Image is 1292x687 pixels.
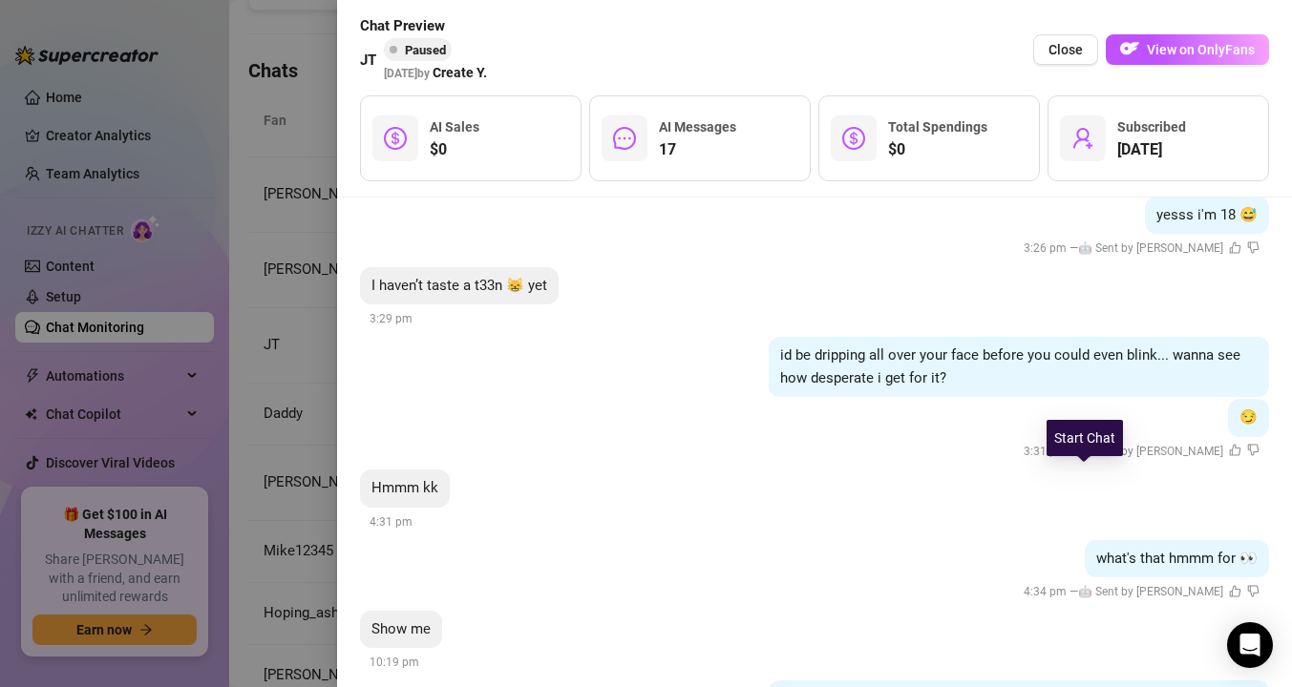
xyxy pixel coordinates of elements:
span: 4:34 pm — [1024,585,1260,598]
span: AI Messages [659,119,736,135]
span: dislike [1247,444,1260,456]
span: 17 [659,138,736,161]
span: 😏 [1239,408,1258,426]
span: 3:31 pm — [1024,445,1260,458]
span: what's that hmmm for 👀 [1096,550,1258,567]
span: Paused [405,43,446,57]
span: dislike [1247,585,1260,597]
span: yesss i'm 18 😅 [1156,206,1258,223]
span: Create Y. [433,62,487,83]
span: Hmmm kk [371,479,438,496]
span: Total Spendings [888,119,987,135]
span: I haven’t taste a t33n 😸 yet [371,277,547,294]
span: View on OnlyFans [1147,42,1255,57]
a: OFView on OnlyFans [1106,34,1269,66]
div: Open Intercom Messenger [1227,622,1273,668]
span: dislike [1247,241,1260,254]
button: Close [1033,34,1098,65]
span: $0 [430,138,479,161]
span: 3:29 pm [370,312,413,325]
span: Chat Preview [360,15,487,38]
span: dollar [384,127,407,150]
span: dollar [842,127,865,150]
span: id be dripping all over your face before you could even blink... wanna see how desperate i get fo... [780,346,1240,386]
span: Show me [371,620,431,637]
div: Start Chat [1047,420,1123,456]
span: user-add [1071,127,1094,150]
span: 🤖 Sent by [PERSON_NAME] [1078,445,1223,458]
span: Subscribed [1117,119,1186,135]
span: $0 [888,138,987,161]
span: like [1229,241,1241,254]
span: like [1229,585,1241,597]
span: 🤖 Sent by [PERSON_NAME] [1078,585,1223,598]
span: 10:19 pm [370,656,419,669]
span: Close [1048,42,1083,57]
img: OF [1120,39,1139,58]
span: 🤖 Sent by [PERSON_NAME] [1078,241,1223,255]
button: OFView on OnlyFans [1106,34,1269,65]
span: [DATE] [1117,138,1186,161]
span: 4:31 pm [370,515,413,529]
span: message [613,127,636,150]
span: like [1229,444,1241,456]
span: 3:26 pm — [1024,241,1260,255]
span: AI Sales [430,119,479,135]
span: JT [360,50,376,73]
span: [DATE] by [384,67,487,80]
